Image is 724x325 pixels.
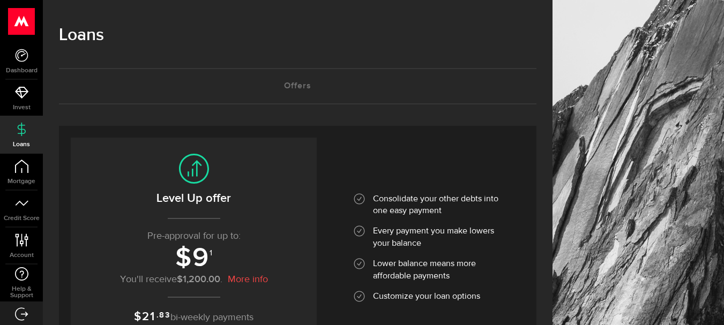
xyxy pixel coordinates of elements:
[192,242,210,274] span: 9
[156,309,170,321] sup: .83
[142,309,155,324] span: 21
[175,242,192,274] span: $
[59,68,536,104] ul: Tabs Navigation
[210,249,212,257] sup: 1
[228,273,268,286] a: More info
[354,193,504,226] li: Consolidate your other debts into one easy payment
[81,273,306,286] div: You'll receive .
[134,309,142,324] span: $
[354,225,504,258] li: Every payment you make lowers your balance
[59,21,536,49] h1: Loans
[354,258,504,291] li: Lower balance means more affordable payments
[177,274,220,285] span: $1,200.00
[81,190,306,207] h2: Level Up offer
[354,291,504,311] li: Customize your loan options
[59,69,536,103] a: Offers
[81,229,306,244] p: Pre-approval for up to:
